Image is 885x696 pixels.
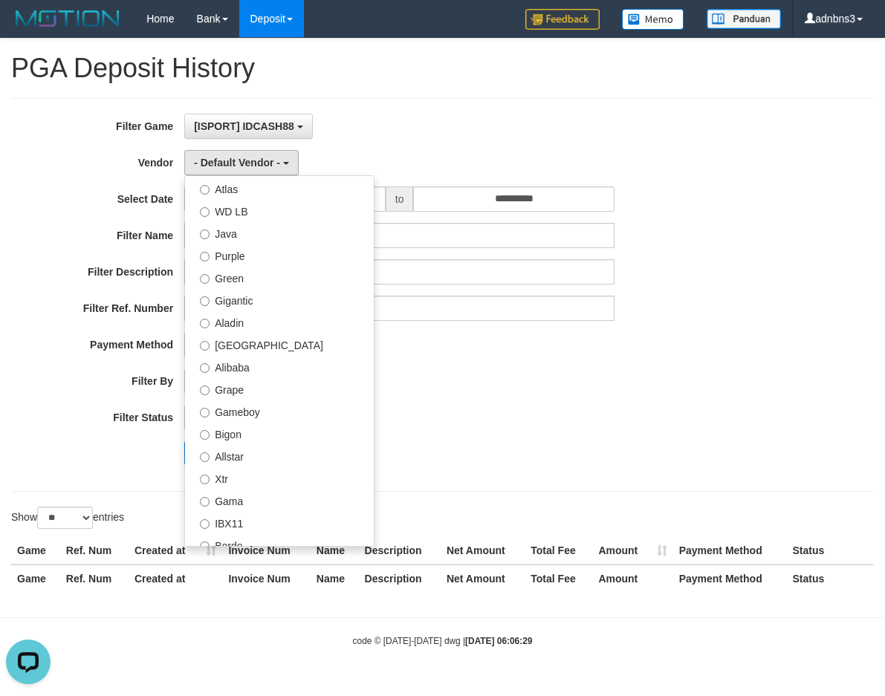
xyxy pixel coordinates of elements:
[11,7,124,30] img: MOTION_logo.png
[185,355,374,377] label: Alibaba
[592,537,672,565] th: Amount
[525,565,592,592] th: Total Fee
[185,511,374,533] label: IBX11
[200,341,210,351] input: [GEOGRAPHIC_DATA]
[200,252,210,261] input: Purple
[184,150,299,175] button: - Default Vendor -
[200,430,210,440] input: Bigon
[311,537,359,565] th: Name
[311,565,359,592] th: Name
[525,9,600,30] img: Feedback.jpg
[184,114,312,139] button: [ISPORT] IDCASH88
[200,185,210,195] input: Atlas
[386,186,414,212] span: to
[11,565,60,592] th: Game
[60,565,129,592] th: Ref. Num
[787,537,875,565] th: Status
[185,533,374,556] label: Borde
[185,333,374,355] label: [GEOGRAPHIC_DATA]
[200,319,210,328] input: Aladin
[353,636,533,646] small: code © [DATE]-[DATE] dwg |
[11,53,874,83] h1: PGA Deposit History
[194,120,294,132] span: [ISPORT] IDCASH88
[200,207,210,217] input: WD LB
[359,537,441,565] th: Description
[6,6,51,51] button: Open LiveChat chat widget
[185,288,374,310] label: Gigantic
[673,537,787,565] th: Payment Method
[787,565,875,592] th: Status
[11,507,124,529] label: Show entries
[441,565,525,592] th: Net Amount
[60,537,129,565] th: Ref. Num
[185,489,374,511] label: Gama
[592,565,672,592] th: Amount
[185,377,374,400] label: Grape
[185,310,374,333] label: Aladin
[200,541,210,551] input: Borde
[185,244,374,266] label: Purple
[222,537,310,565] th: Invoice Num
[622,9,684,30] img: Button%20Memo.svg
[525,537,592,565] th: Total Fee
[129,565,223,592] th: Created at
[200,230,210,239] input: Java
[194,157,280,169] span: - Default Vendor -
[37,507,93,529] select: Showentries
[200,452,210,462] input: Allstar
[129,537,223,565] th: Created at
[185,466,374,489] label: Xtr
[11,537,60,565] th: Game
[185,266,374,288] label: Green
[185,400,374,422] label: Gameboy
[185,177,374,199] label: Atlas
[200,497,210,507] input: Gama
[200,363,210,373] input: Alibaba
[200,408,210,417] input: Gameboy
[200,475,210,484] input: Xtr
[200,296,210,306] input: Gigantic
[465,636,532,646] strong: [DATE] 06:06:29
[707,9,781,29] img: panduan.png
[185,221,374,244] label: Java
[673,565,787,592] th: Payment Method
[185,199,374,221] label: WD LB
[359,565,441,592] th: Description
[441,537,525,565] th: Net Amount
[185,422,374,444] label: Bigon
[200,274,210,284] input: Green
[200,386,210,395] input: Grape
[222,565,310,592] th: Invoice Num
[185,444,374,466] label: Allstar
[200,519,210,529] input: IBX11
